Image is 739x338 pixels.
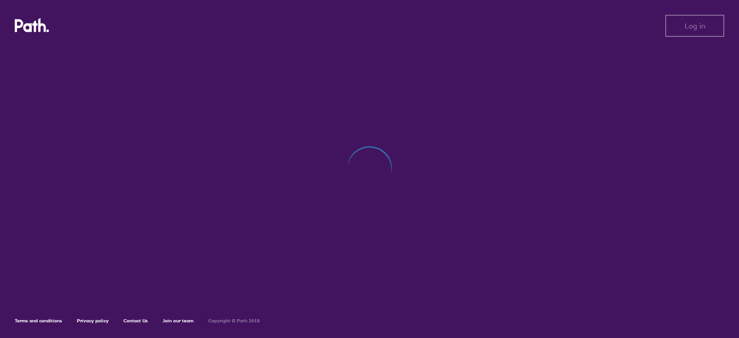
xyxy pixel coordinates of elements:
[208,318,260,324] h6: Copyright © Path 2018
[15,318,62,324] a: Terms and conditions
[77,318,109,324] a: Privacy policy
[665,15,724,37] button: Log in
[163,318,194,324] a: Join our team
[685,22,705,30] span: Log in
[123,318,148,324] a: Contact Us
